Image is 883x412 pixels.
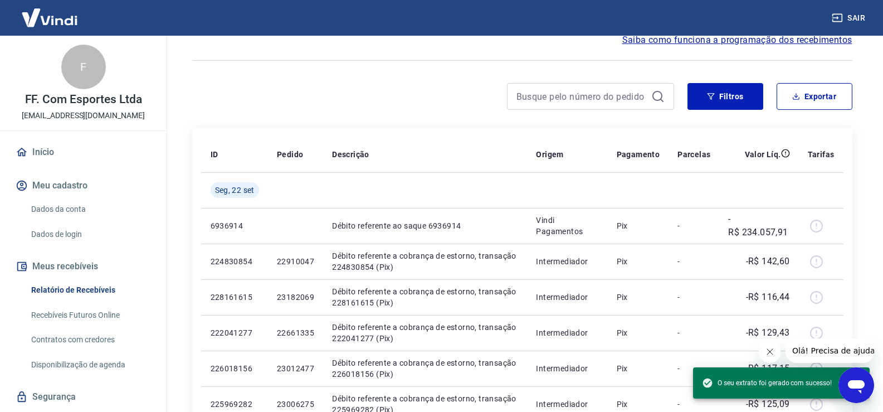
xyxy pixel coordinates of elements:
p: 225969282 [211,399,259,410]
p: Intermediador [536,256,598,267]
p: 226018156 [211,363,259,374]
p: Vindi Pagamentos [536,215,598,237]
p: 22910047 [277,256,314,267]
div: F [61,45,106,89]
p: Tarifas [808,149,835,160]
span: Seg, 22 set [215,185,255,196]
p: 224830854 [211,256,259,267]
iframe: Botão para abrir a janela de mensagens [838,367,874,403]
p: - [677,327,710,338]
p: Intermediador [536,292,598,303]
p: Pix [617,220,660,231]
p: 23006275 [277,399,314,410]
p: 222041277 [211,327,259,338]
button: Sair [830,8,870,28]
a: Segurança [13,385,153,409]
p: Débito referente a cobrança de estorno, transação 228161615 (Pix) [332,286,518,308]
a: Disponibilização de agenda [27,353,153,376]
p: Descrição [332,149,369,160]
button: Meus recebíveis [13,254,153,279]
button: Meu cadastro [13,173,153,198]
a: Saiba como funciona a programação dos recebimentos [622,33,852,47]
p: Pix [617,292,660,303]
p: Débito referente a cobrança de estorno, transação 222041277 (Pix) [332,322,518,344]
p: Pagamento [617,149,660,160]
img: Vindi [13,1,86,35]
p: Parcelas [677,149,710,160]
p: -R$ 116,44 [746,290,790,304]
p: - [677,363,710,374]
p: Débito referente a cobrança de estorno, transação 226018156 (Pix) [332,357,518,380]
p: - [677,292,710,303]
p: 228161615 [211,292,259,303]
a: Relatório de Recebíveis [27,279,153,302]
p: 22661335 [277,327,314,338]
iframe: Mensagem da empresa [786,338,874,363]
p: Pix [617,256,660,267]
p: -R$ 125,09 [746,398,790,411]
p: Origem [536,149,563,160]
p: - [677,399,710,410]
p: - [677,220,710,231]
p: Valor Líq. [745,149,781,160]
iframe: Fechar mensagem [759,341,781,363]
p: Débito referente a cobrança de estorno, transação 224830854 (Pix) [332,250,518,273]
a: Dados de login [27,223,153,246]
p: Intermediador [536,363,598,374]
button: Filtros [687,83,763,110]
p: 6936914 [211,220,259,231]
p: Pix [617,363,660,374]
p: Pedido [277,149,303,160]
p: -R$ 142,60 [746,255,790,268]
p: -R$ 117,15 [746,362,790,375]
p: 23182069 [277,292,314,303]
button: Exportar [777,83,852,110]
p: FF. Com Esportes Ltda [25,94,142,105]
p: Intermediador [536,399,598,410]
p: Pix [617,399,660,410]
p: ID [211,149,218,160]
a: Contratos com credores [27,328,153,351]
a: Recebíveis Futuros Online [27,304,153,327]
p: - [677,256,710,267]
p: -R$ 129,43 [746,326,790,340]
p: Pix [617,327,660,338]
p: [EMAIL_ADDRESS][DOMAIN_NAME] [22,110,145,122]
a: Início [13,140,153,164]
span: Olá! Precisa de ajuda? [7,8,94,17]
p: 23012477 [277,363,314,374]
a: Dados da conta [27,198,153,221]
input: Busque pelo número do pedido [516,88,647,105]
p: Débito referente ao saque 6936914 [332,220,518,231]
span: O seu extrato foi gerado com sucesso! [702,377,832,389]
p: Intermediador [536,327,598,338]
p: -R$ 234.057,91 [728,212,789,239]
